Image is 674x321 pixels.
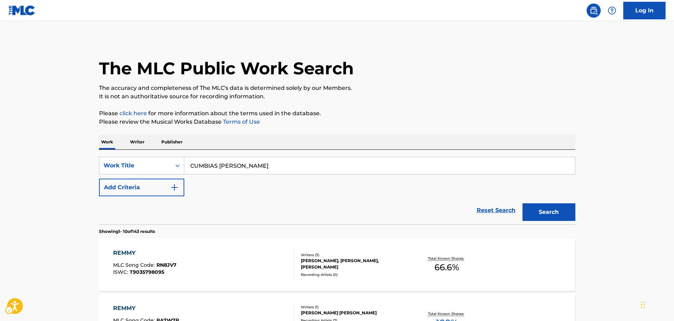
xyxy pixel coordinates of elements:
[99,157,575,224] form: Search Form
[301,310,407,316] div: [PERSON_NAME] [PERSON_NAME]
[301,304,407,310] div: Writers ( 1 )
[301,252,407,258] div: Writers ( 3 )
[428,311,466,316] p: Total Known Shares:
[608,6,616,15] img: help
[99,179,184,196] button: Add Criteria
[639,287,674,321] iframe: Hubspot Iframe | Chat Widget
[522,203,575,221] button: Search
[184,157,575,174] input: Search...
[301,258,407,270] div: [PERSON_NAME], [PERSON_NAME], [PERSON_NAME]
[104,161,167,170] div: Work Title
[171,157,184,174] div: On
[641,294,645,315] div: Arrastrar
[8,5,36,16] img: MLC Logo
[113,249,177,257] div: REMMY
[113,262,156,268] span: MLC Song Code :
[222,118,260,125] a: Terms of Use
[639,287,674,321] div: Widget de chat
[99,109,575,118] p: Please for more information about the terms used in the database.
[434,261,459,274] span: 66.6 %
[99,118,575,126] p: Please review the Musical Works Database
[623,2,666,19] a: Log In
[99,92,575,101] p: It is not an authoritative source for recording information.
[128,135,147,149] p: Writer
[99,84,575,92] p: The accuracy and completeness of The MLC's data is determined solely by our Members.
[99,238,575,291] a: REMMYMLC Song Code:RN8JV7ISWC:T9035798095Writers (3)[PERSON_NAME], [PERSON_NAME], [PERSON_NAME]Re...
[113,304,179,313] div: REMMY
[119,110,147,117] a: click here
[428,256,466,261] p: Total Known Shares:
[170,183,179,192] img: 9d2ae6d4665cec9f34b9.svg
[130,269,164,275] span: T9035798095
[99,135,115,149] p: Work
[301,272,407,277] div: Recording Artists ( 0 )
[589,6,598,15] img: search
[99,228,155,235] p: Showing 1 - 10 of 143 results
[473,203,519,218] a: Reset Search
[159,135,185,149] p: Publisher
[99,58,354,79] h1: The MLC Public Work Search
[113,269,130,275] span: ISWC :
[156,262,177,268] span: RN8JV7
